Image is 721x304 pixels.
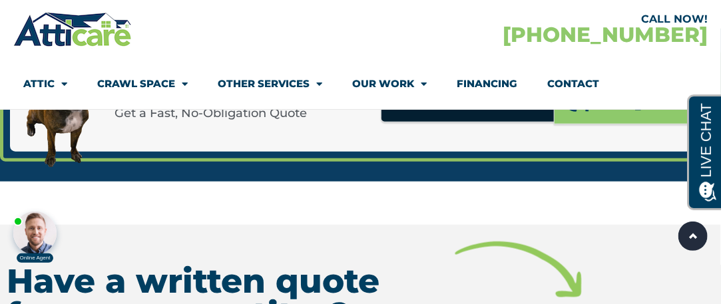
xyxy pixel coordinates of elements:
a: Attic [23,69,67,99]
span: Opens a chat window [33,11,107,27]
a: Contact [547,69,599,99]
a: Crawl Space [97,69,188,99]
a: Our Work [352,69,427,99]
iframe: Chat Invitation [7,184,80,264]
nav: Menu [23,69,698,99]
a: Financing [457,69,517,99]
a: Other Services [218,69,322,99]
p: Get a Fast, No-Obligation Quote [115,104,360,124]
div: CALL NOW! [361,14,708,25]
